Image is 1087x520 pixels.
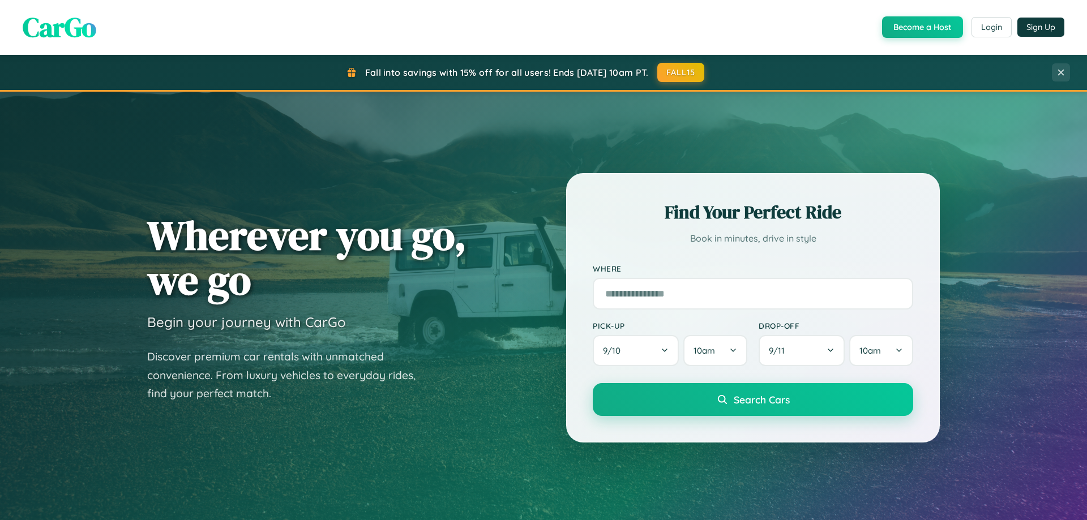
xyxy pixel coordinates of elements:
[147,347,430,403] p: Discover premium car rentals with unmatched convenience. From luxury vehicles to everyday rides, ...
[694,345,715,356] span: 10am
[593,383,913,416] button: Search Cars
[683,335,747,366] button: 10am
[23,8,96,46] span: CarGo
[147,213,467,302] h1: Wherever you go, we go
[1017,18,1064,37] button: Sign Up
[365,67,649,78] span: Fall into savings with 15% off for all users! Ends [DATE] 10am PT.
[882,16,963,38] button: Become a Host
[759,335,845,366] button: 9/11
[603,345,626,356] span: 9 / 10
[769,345,790,356] span: 9 / 11
[593,264,913,273] label: Where
[593,321,747,330] label: Pick-up
[759,321,913,330] label: Drop-off
[657,63,705,82] button: FALL15
[859,345,881,356] span: 10am
[734,393,790,406] span: Search Cars
[849,335,913,366] button: 10am
[593,230,913,247] p: Book in minutes, drive in style
[593,335,679,366] button: 9/10
[147,313,346,330] h3: Begin your journey with CarGo
[972,17,1012,37] button: Login
[593,200,913,225] h2: Find Your Perfect Ride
